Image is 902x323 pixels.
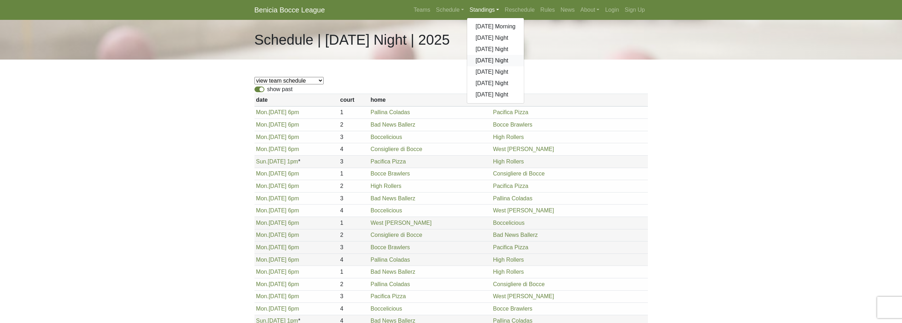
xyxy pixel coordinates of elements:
a: Pallina Coladas [493,195,532,201]
span: Mon. [256,269,269,275]
a: West [PERSON_NAME] [370,220,431,226]
a: Mon.[DATE] 6pm [256,257,299,263]
span: Mon. [256,257,269,263]
a: Sign Up [622,3,648,17]
a: Bocce Brawlers [370,171,410,177]
a: Consigliere di Bocce [493,281,545,287]
span: Mon. [256,122,269,128]
td: 3 [338,290,369,303]
a: Pacifica Pizza [370,158,406,165]
td: 2 [338,119,369,131]
td: 2 [338,229,369,241]
a: West [PERSON_NAME] [493,146,554,152]
a: Mon.[DATE] 6pm [256,195,299,201]
h1: Schedule | [DATE] Night | 2025 [254,31,450,48]
a: Boccelicious [370,134,402,140]
a: Reschedule [502,3,538,17]
td: 1 [338,217,369,229]
a: [DATE] Night [467,78,524,89]
a: Mon.[DATE] 6pm [256,109,299,115]
a: [DATE] Morning [467,21,524,32]
a: Pacifica Pizza [370,293,406,299]
a: [DATE] Night [467,89,524,100]
a: Mon.[DATE] 6pm [256,122,299,128]
td: 3 [338,241,369,254]
a: Mon.[DATE] 6pm [256,232,299,238]
a: Boccelicious [370,306,402,312]
span: Mon. [256,281,269,287]
span: Mon. [256,220,269,226]
a: Pacifica Pizza [493,183,528,189]
td: 4 [338,254,369,266]
a: Bocce Brawlers [493,306,532,312]
a: Consigliere di Bocce [370,232,422,238]
a: Login [602,3,622,17]
td: 1 [338,106,369,119]
td: 3 [338,131,369,143]
a: Mon.[DATE] 6pm [256,146,299,152]
span: Mon. [256,232,269,238]
a: High Rollers [493,134,524,140]
td: 1 [338,168,369,180]
span: Mon. [256,134,269,140]
a: Bad News Ballerz [370,195,415,201]
span: Mon. [256,306,269,312]
td: 4 [338,303,369,315]
span: Mon. [256,109,269,115]
a: [DATE] Night [467,55,524,66]
a: Sun.[DATE] 1pm [256,158,298,165]
a: Mon.[DATE] 6pm [256,220,299,226]
a: Pacifica Pizza [493,109,528,115]
a: [DATE] Night [467,44,524,55]
span: Mon. [256,183,269,189]
a: Pacifica Pizza [493,244,528,250]
th: visitor [491,94,648,106]
a: Bad News Ballerz [370,122,415,128]
a: Mon.[DATE] 6pm [256,171,299,177]
span: Mon. [256,244,269,250]
a: Teams [411,3,433,17]
a: Consigliere di Bocce [370,146,422,152]
a: Mon.[DATE] 6pm [256,281,299,287]
a: Mon.[DATE] 6pm [256,207,299,213]
a: West [PERSON_NAME] [493,293,554,299]
a: Boccelicious [370,207,402,213]
label: show past [267,85,293,94]
th: home [369,94,492,106]
a: Bad News Ballerz [370,269,415,275]
th: court [338,94,369,106]
a: Boccelicious [493,220,525,226]
a: High Rollers [493,158,524,165]
a: Mon.[DATE] 6pm [256,269,299,275]
a: [DATE] Night [467,32,524,44]
a: Rules [538,3,558,17]
a: Mon.[DATE] 6pm [256,134,299,140]
a: News [558,3,578,17]
td: 2 [338,278,369,290]
td: 4 [338,143,369,156]
a: Benicia Bocce League [254,3,325,17]
a: High Rollers [493,269,524,275]
td: 1 [338,266,369,278]
span: Sun. [256,158,268,165]
div: Standings [467,18,525,104]
a: Standings [467,3,502,17]
a: Bocce Brawlers [493,122,532,128]
td: 3 [338,192,369,205]
td: 3 [338,155,369,168]
a: [DATE] Night [467,66,524,78]
span: Mon. [256,195,269,201]
th: date [254,94,338,106]
a: Mon.[DATE] 6pm [256,183,299,189]
td: 2 [338,180,369,193]
a: High Rollers [370,183,401,189]
a: Pallina Coladas [370,257,410,263]
a: Mon.[DATE] 6pm [256,293,299,299]
span: Mon. [256,171,269,177]
a: West [PERSON_NAME] [493,207,554,213]
a: High Rollers [493,257,524,263]
a: Pallina Coladas [370,109,410,115]
a: Schedule [433,3,467,17]
a: Mon.[DATE] 6pm [256,306,299,312]
a: Mon.[DATE] 6pm [256,244,299,250]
